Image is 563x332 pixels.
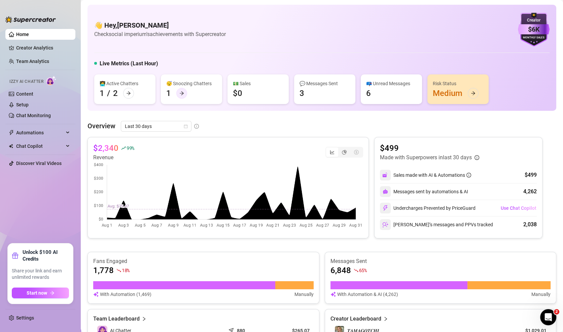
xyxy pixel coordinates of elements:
[325,147,363,158] div: segmented control
[16,42,70,53] a: Creator Analytics
[380,154,472,162] article: Made with Superpowers in last 30 days
[523,188,537,196] div: 4,262
[9,144,13,148] img: Chat Copilot
[380,203,476,213] div: Undercharges Prevented by PriceGuard
[166,88,171,99] div: 1
[121,146,126,151] span: rise
[466,173,471,177] span: info-circle
[94,30,226,38] article: Check social imperium's achievements with Supercreator
[383,315,388,323] span: right
[93,265,114,276] article: 1,778
[16,32,29,37] a: Home
[16,315,34,321] a: Settings
[126,91,131,96] span: arrow-right
[471,91,476,96] span: arrow-right
[330,291,336,298] img: svg%3e
[540,309,556,325] iframe: Intercom live chat
[330,315,381,323] article: Creator Leaderboard
[531,291,551,298] article: Manually
[16,113,51,118] a: Chat Monitoring
[93,291,99,298] img: svg%3e
[166,80,217,87] div: 😴 Snoozing Chatters
[16,102,29,107] a: Setup
[142,315,146,323] span: right
[382,205,388,211] img: svg%3e
[100,88,104,99] div: 1
[525,171,537,179] div: $499
[523,221,537,229] div: 2,038
[500,203,537,213] button: Use Chat Copilot
[100,60,158,68] h5: Live Metrics (Last Hour)
[27,290,47,296] span: Start now
[337,291,398,298] article: With Automation & AI (4,262)
[16,59,49,64] a: Team Analytics
[113,88,118,99] div: 2
[12,288,69,298] button: Start nowarrow-right
[518,24,550,35] div: $6K
[12,268,69,281] span: Share your link and earn unlimited rewards
[300,88,304,99] div: 3
[330,265,351,276] article: 6,848
[87,121,115,131] article: Overview
[9,78,43,85] span: Izzy AI Chatter
[127,145,134,151] span: 99 %
[294,291,314,298] article: Manually
[100,291,151,298] article: With Automation (1,469)
[93,315,140,323] article: Team Leaderboard
[16,91,33,97] a: Content
[300,80,350,87] div: 💬 Messages Sent
[93,154,134,162] article: Revenue
[194,124,199,129] span: info-circle
[342,150,347,155] span: pie-chart
[366,88,371,99] div: 6
[5,16,56,23] img: logo-BBDzfeDw.svg
[501,205,536,211] span: Use Chat Copilot
[184,124,188,128] span: calendar
[382,222,388,228] img: svg%3e
[382,172,388,178] img: svg%3e
[46,76,57,86] img: AI Chatter
[50,291,55,295] span: arrow-right
[383,189,388,194] img: svg%3e
[380,219,493,230] div: [PERSON_NAME]’s messages and PPVs tracked
[330,258,551,265] article: Messages Sent
[16,141,64,152] span: Chat Copilot
[16,127,64,138] span: Automations
[16,161,62,166] a: Discover Viral Videos
[94,21,226,30] h4: 👋 Hey, [PERSON_NAME]
[330,150,335,155] span: line-chart
[393,171,471,179] div: Sales made with AI & Automations
[125,121,187,131] span: Last 30 days
[380,143,479,154] article: $499
[93,258,314,265] article: Fans Engaged
[518,17,550,24] div: Creator
[179,91,184,96] span: arrow-right
[433,80,483,87] div: Risk Status
[93,143,118,154] article: $2,340
[359,267,367,273] span: 65 %
[12,252,19,259] span: gift
[518,13,550,46] img: purple-badge-B9DA21FR.svg
[233,88,242,99] div: $0
[354,268,358,273] span: fall
[100,80,150,87] div: 👩‍💻 Active Chatters
[380,186,468,197] div: Messages sent by automations & AI
[554,309,559,314] span: 2
[23,249,69,262] strong: Unlock $100 AI Credits
[122,267,130,273] span: 18 %
[233,80,283,87] div: 💵 Sales
[474,155,479,160] span: info-circle
[116,268,121,273] span: fall
[9,130,14,135] span: thunderbolt
[366,80,417,87] div: 📪 Unread Messages
[518,36,550,40] div: Monthly Sales
[354,150,359,155] span: dollar-circle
